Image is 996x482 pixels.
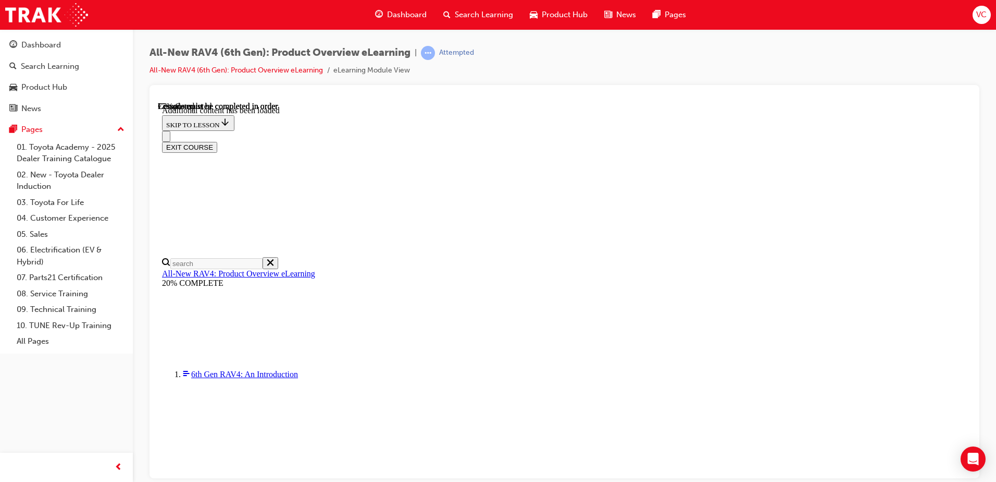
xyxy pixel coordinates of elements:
div: Attempted [439,48,474,58]
span: Search Learning [455,9,513,21]
span: Pages [665,9,686,21]
a: 02. New - Toyota Dealer Induction [13,167,129,195]
span: VC [976,9,987,21]
img: Trak [5,3,88,27]
a: 10. TUNE Rev-Up Training [13,318,129,334]
div: Open Intercom Messenger [961,447,986,472]
span: up-icon [117,123,124,137]
span: guage-icon [9,41,17,50]
div: Pages [21,124,43,136]
button: DashboardSearch LearningProduct HubNews [4,33,129,120]
a: All-New RAV4 (6th Gen): Product Overview eLearning [150,66,323,75]
span: Product Hub [542,9,588,21]
a: 05. Sales [13,226,129,243]
span: pages-icon [653,8,661,21]
span: search-icon [9,62,17,71]
a: Product Hub [4,78,129,97]
li: eLearning Module View [333,65,410,77]
a: guage-iconDashboard [367,4,435,26]
span: learningRecordVerb_ATTEMPT-icon [421,46,435,60]
a: car-iconProduct Hub [521,4,596,26]
a: 09. Technical Training [13,302,129,318]
span: search-icon [443,8,451,21]
a: Search Learning [4,57,129,76]
a: 03. Toyota For Life [13,195,129,211]
div: Search Learning [21,61,79,73]
a: 07. Parts21 Certification [13,270,129,286]
a: 04. Customer Experience [13,210,129,226]
span: All-New RAV4 (6th Gen): Product Overview eLearning [150,47,410,59]
div: Dashboard [21,39,61,51]
a: news-iconNews [596,4,644,26]
span: guage-icon [375,8,383,21]
a: pages-iconPages [644,4,694,26]
a: Dashboard [4,35,129,55]
span: Dashboard [387,9,427,21]
span: news-icon [604,8,612,21]
a: 06. Electrification (EV & Hybrid) [13,242,129,270]
a: 01. Toyota Academy - 2025 Dealer Training Catalogue [13,139,129,167]
span: pages-icon [9,125,17,135]
a: search-iconSearch Learning [435,4,521,26]
button: Pages [4,120,129,139]
span: | [415,47,417,59]
div: Product Hub [21,81,67,93]
span: car-icon [9,83,17,92]
span: car-icon [530,8,538,21]
span: News [616,9,636,21]
div: News [21,103,41,115]
span: prev-icon [115,461,122,474]
a: All Pages [13,333,129,350]
a: 08. Service Training [13,286,129,302]
button: VC [973,6,991,24]
span: news-icon [9,104,17,114]
a: News [4,99,129,118]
